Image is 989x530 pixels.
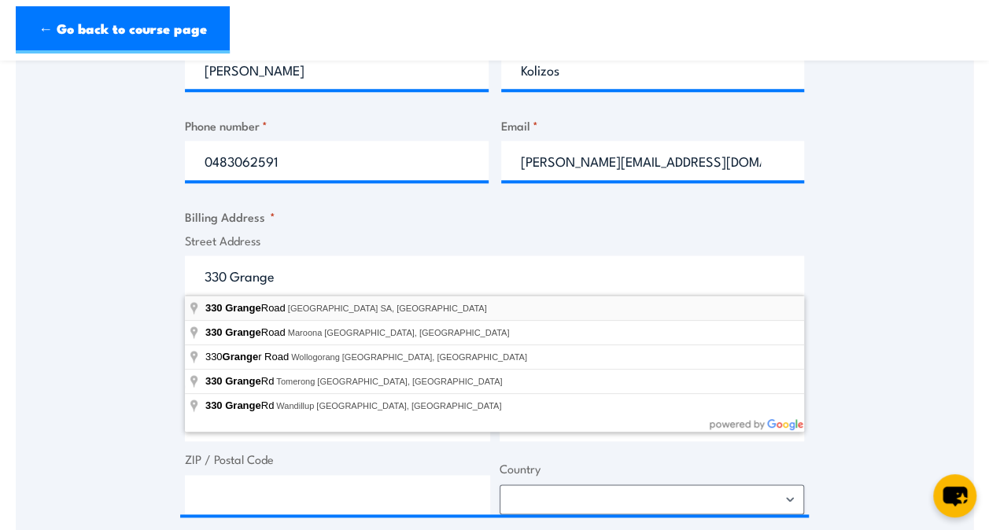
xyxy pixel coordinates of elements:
span: Road [205,302,288,314]
span: 330 Grange [205,326,261,338]
label: Street Address [185,232,804,250]
a: ← Go back to course page [16,6,230,53]
legend: Billing Address [185,208,275,226]
span: Road [205,326,288,338]
span: Rd [205,399,276,411]
span: 330 r Road [205,351,291,363]
span: Wollogorang [GEOGRAPHIC_DATA], [GEOGRAPHIC_DATA] [291,352,527,362]
label: Email [501,116,805,134]
span: Tomerong [GEOGRAPHIC_DATA], [GEOGRAPHIC_DATA] [276,377,502,386]
label: ZIP / Postal Code [185,451,490,469]
span: 330 Grange [205,399,261,411]
span: Maroona [GEOGRAPHIC_DATA], [GEOGRAPHIC_DATA] [288,328,510,337]
label: Country [500,460,805,478]
label: Phone number [185,116,489,134]
input: Enter a location [185,256,804,295]
span: 330 Grange [205,302,261,314]
span: Grange [223,351,259,363]
span: [GEOGRAPHIC_DATA] SA, [GEOGRAPHIC_DATA] [288,304,487,313]
span: Wandillup [GEOGRAPHIC_DATA], [GEOGRAPHIC_DATA] [276,401,501,410]
span: Rd [205,375,276,387]
button: chat-button [933,474,976,517]
span: 330 Grange [205,375,261,387]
